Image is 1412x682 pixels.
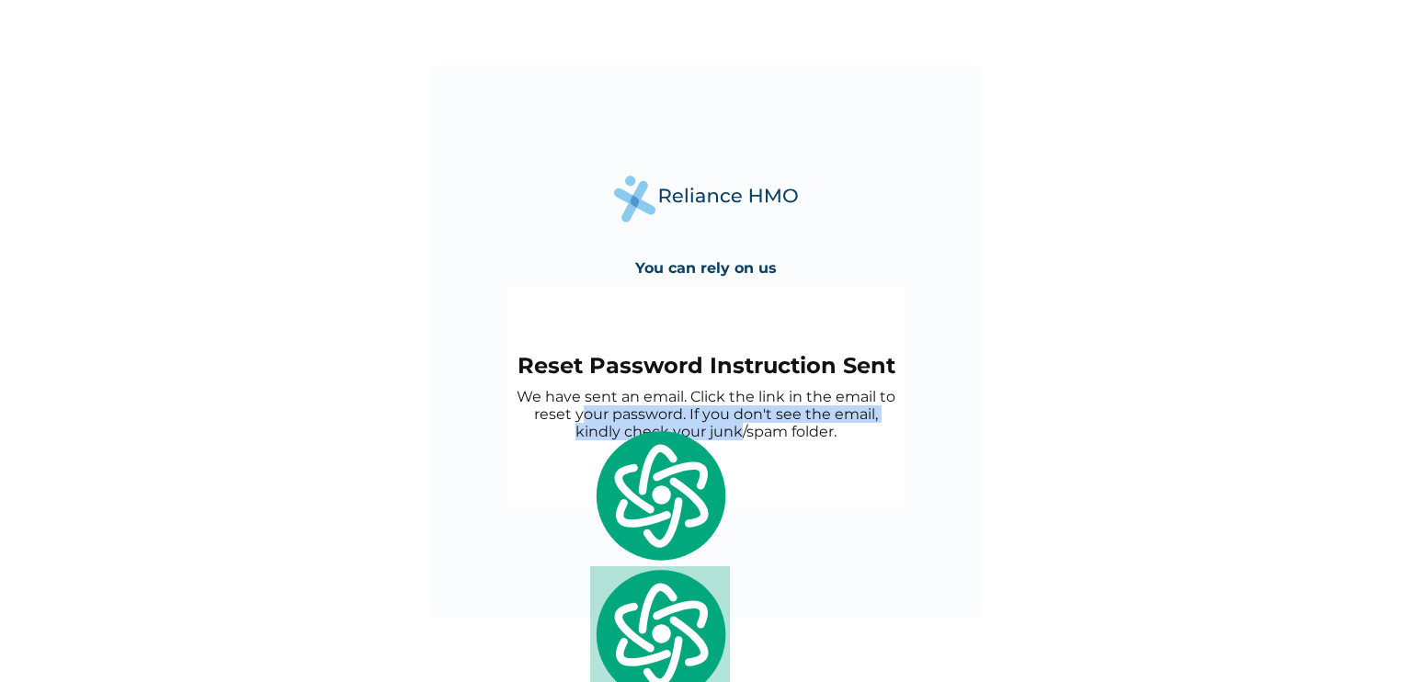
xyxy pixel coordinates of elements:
img: logo.svg [590,427,730,563]
p: We have sent an email. Click the link in the email to reset your password. If you don't see the e... [517,388,895,440]
img: Reliance Health's Logo [614,176,798,222]
h4: You can rely on us [635,259,777,277]
h2: Reset Password Instruction Sent [517,352,895,379]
